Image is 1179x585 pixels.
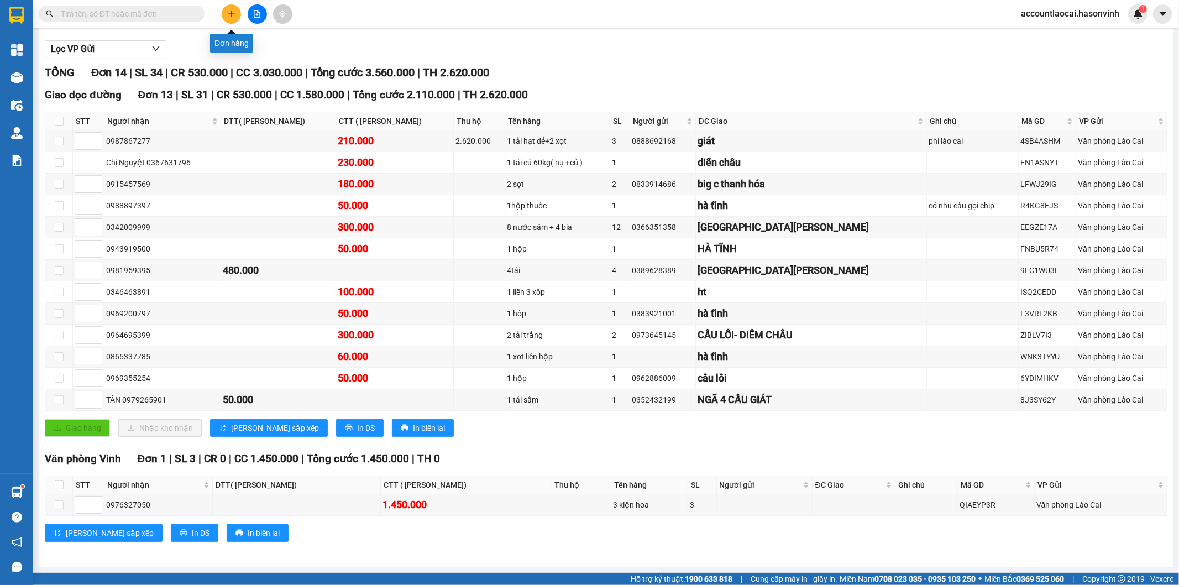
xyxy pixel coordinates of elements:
span: Miền Bắc [984,573,1064,585]
div: 0888692168 [632,135,694,147]
span: | [169,452,172,465]
div: EN1ASNYT [1020,156,1074,169]
span: CR 530.000 [171,66,228,79]
span: Hỗ trợ kỹ thuật: [631,573,732,585]
div: 0915457569 [106,178,219,190]
span: message [12,562,22,572]
td: FNBU5R74 [1019,238,1076,260]
span: | [741,573,742,585]
div: Văn phòng Lào Cai [1078,286,1165,298]
span: In biên lai [413,422,445,434]
span: Giao dọc đường [45,88,122,101]
div: 50.000 [338,370,451,386]
span: Mã GD [961,479,1023,491]
div: 3 [690,499,715,511]
div: cầu lồi [698,370,925,386]
div: 0383921001 [632,307,694,320]
div: 50.000 [338,241,451,257]
td: Văn phòng Lào Cai [1076,303,1167,325]
div: 0987867277 [106,135,219,147]
span: printer [345,424,353,433]
div: 1hộp thuốc [507,200,608,212]
span: printer [401,424,408,433]
div: Văn phòng Lào Cai [1078,243,1165,255]
td: ISQ2CEDD [1019,281,1076,303]
div: 2 sọt [507,178,608,190]
div: NGÃ 4 CẦU GIÁT [698,392,925,408]
span: CC 1.580.000 [280,88,344,101]
div: CẦU LỒI- DIỄM CHÂU [698,327,925,343]
div: 8 nước sâm + 4 bia [507,221,608,233]
div: 1 [612,372,628,384]
th: CTT ( [PERSON_NAME]) [336,112,453,130]
div: 0342009999 [106,221,219,233]
td: F3VRT2KB [1019,303,1076,325]
th: STT [73,112,104,130]
div: ISQ2CEDD [1020,286,1074,298]
td: Văn phòng Lào Cai [1035,494,1167,516]
span: ĐC Giao [815,479,884,491]
div: 0988897397 [106,200,219,212]
td: Văn phòng Lào Cai [1076,389,1167,411]
button: sort-ascending[PERSON_NAME] sắp xếp [45,524,163,542]
span: VP Gửi [1037,479,1156,491]
span: SL 34 [135,66,163,79]
td: Văn phòng Lào Cai [1076,174,1167,195]
span: Người gửi [720,479,801,491]
span: ⚪️ [978,577,982,581]
td: Văn phòng Lào Cai [1076,238,1167,260]
div: WNK3TYYU [1020,351,1074,363]
th: SL [610,112,630,130]
div: 4tải [507,264,608,276]
div: 1 hộp [507,372,608,384]
div: 0366351358 [632,221,694,233]
span: | [412,452,415,465]
td: 4SB4ASHM [1019,130,1076,152]
div: diễn châu [698,155,925,170]
div: Chị Nguyệt 0367631796 [106,156,219,169]
img: solution-icon [11,155,23,166]
span: sort-ascending [219,424,227,433]
div: Văn phòng Lào Cai [1078,221,1165,233]
span: | [229,452,232,465]
span: down [151,44,160,53]
div: TÂN 0979265901 [106,394,219,406]
div: 3 [612,135,628,147]
span: Đơn 13 [138,88,174,101]
img: warehouse-icon [11,100,23,111]
div: 6YDIMHKV [1020,372,1074,384]
span: printer [235,529,243,538]
div: Văn phòng Lào Cai [1078,329,1165,341]
div: 2 [612,329,628,341]
div: có nhu cầu gọi chip [929,200,1016,212]
div: 1 [612,394,628,406]
span: ĐC Giao [699,115,915,127]
div: big c thanh hóa [698,176,925,192]
div: 1 [612,243,628,255]
div: Văn phòng Lào Cai [1078,307,1165,320]
div: EEGZE17A [1020,221,1074,233]
span: Cung cấp máy in - giấy in: [751,573,837,585]
span: TỔNG [45,66,75,79]
div: 1 [612,286,628,298]
div: Văn phòng Lào Cai [1078,264,1165,276]
div: hà tĩnh [698,198,925,213]
div: 1 tải hạt dẻ+2 xọt [507,135,608,147]
div: 9EC1WU3L [1020,264,1074,276]
div: 300.000 [338,327,451,343]
span: printer [180,529,187,538]
th: Thu hộ [552,476,612,494]
span: Lọc VP Gửi [51,42,95,56]
span: SL 31 [181,88,208,101]
div: 0943919500 [106,243,219,255]
div: 0976327050 [106,499,211,511]
button: sort-ascending[PERSON_NAME] sắp xếp [210,419,328,437]
button: printerIn biên lai [392,419,454,437]
span: copyright [1118,575,1125,583]
span: caret-down [1158,9,1168,19]
div: Văn phòng Lào Cai [1078,200,1165,212]
div: 0833914686 [632,178,694,190]
div: 12 [612,221,628,233]
td: QIAEYP3R [958,494,1034,516]
span: file-add [253,10,261,18]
